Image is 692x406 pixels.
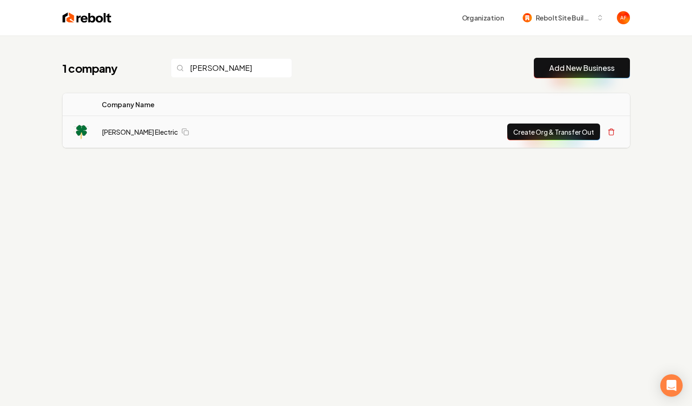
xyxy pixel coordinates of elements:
input: Search... [171,58,292,78]
button: Organization [456,9,510,26]
button: Open user button [617,11,630,24]
img: Murphy Electric logo [74,124,89,139]
button: Add New Business [534,58,630,78]
th: Company Name [94,93,329,116]
img: Rebolt Logo [63,11,112,24]
a: [PERSON_NAME] Electric [102,127,178,137]
button: Create Org & Transfer Out [507,124,600,140]
span: Rebolt Site Builder [536,13,593,23]
img: Avan Fahimi [617,11,630,24]
div: Open Intercom Messenger [660,374,683,397]
img: Rebolt Site Builder [523,13,532,22]
a: Add New Business [549,62,615,74]
h1: 1 company [63,61,152,76]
